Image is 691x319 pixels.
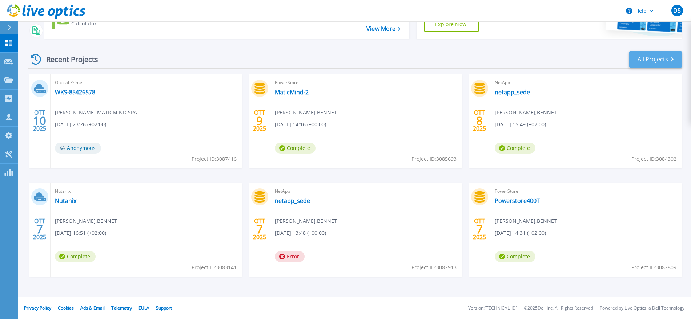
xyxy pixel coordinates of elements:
[36,226,43,232] span: 7
[58,305,74,311] a: Cookies
[24,305,51,311] a: Privacy Policy
[495,143,535,154] span: Complete
[275,143,316,154] span: Complete
[275,89,309,96] a: MaticMind-2
[411,155,457,163] span: Project ID: 3085693
[55,79,238,87] span: Optical Prime
[411,263,457,271] span: Project ID: 3082913
[28,50,108,68] div: Recent Projects
[55,217,117,225] span: [PERSON_NAME] , BENNET
[473,107,486,134] div: OTT 2025
[473,216,486,242] div: OTT 2025
[366,25,400,32] a: View More
[55,143,101,154] span: Anonymous
[80,305,105,311] a: Ads & Email
[33,118,46,124] span: 10
[55,187,238,195] span: Nutanix
[55,120,106,128] span: [DATE] 23:26 (+02:00)
[156,305,172,311] a: Support
[55,197,76,204] a: Nutanix
[600,306,684,311] li: Powered by Live Optics, a Dell Technology
[33,107,47,134] div: OTT 2025
[111,305,132,311] a: Telemetry
[476,226,483,232] span: 7
[256,226,263,232] span: 7
[495,109,557,116] span: [PERSON_NAME] , BENNET
[256,118,263,124] span: 9
[495,217,557,225] span: [PERSON_NAME] , BENNET
[275,251,305,262] span: Error
[631,263,676,271] span: Project ID: 3082809
[253,216,266,242] div: OTT 2025
[424,17,479,32] a: Explore Now!
[673,8,681,13] span: DS
[476,118,483,124] span: 8
[138,305,149,311] a: EULA
[275,217,337,225] span: [PERSON_NAME] , BENNET
[495,120,546,128] span: [DATE] 15:49 (+02:00)
[55,89,95,96] a: WKS-85426578
[55,251,96,262] span: Complete
[192,155,237,163] span: Project ID: 3087416
[524,306,593,311] li: © 2025 Dell Inc. All Rights Reserved
[275,187,458,195] span: NetApp
[55,109,137,116] span: [PERSON_NAME] , MATICMIND SPA
[275,197,310,204] a: netapp_sede
[495,79,678,87] span: NetApp
[33,216,47,242] div: OTT 2025
[495,89,530,96] a: netapp_sede
[495,229,546,237] span: [DATE] 14:31 (+02:00)
[275,120,326,128] span: [DATE] 14:16 (+00:00)
[495,197,540,204] a: Powerstore400T
[275,229,326,237] span: [DATE] 13:48 (+00:00)
[631,155,676,163] span: Project ID: 3084302
[192,263,237,271] span: Project ID: 3083141
[55,229,106,237] span: [DATE] 16:51 (+02:00)
[495,251,535,262] span: Complete
[253,107,266,134] div: OTT 2025
[275,79,458,87] span: PowerStore
[629,51,682,68] a: All Projects
[468,306,517,311] li: Version: [TECHNICAL_ID]
[495,187,678,195] span: PowerStore
[275,109,337,116] span: [PERSON_NAME] , BENNET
